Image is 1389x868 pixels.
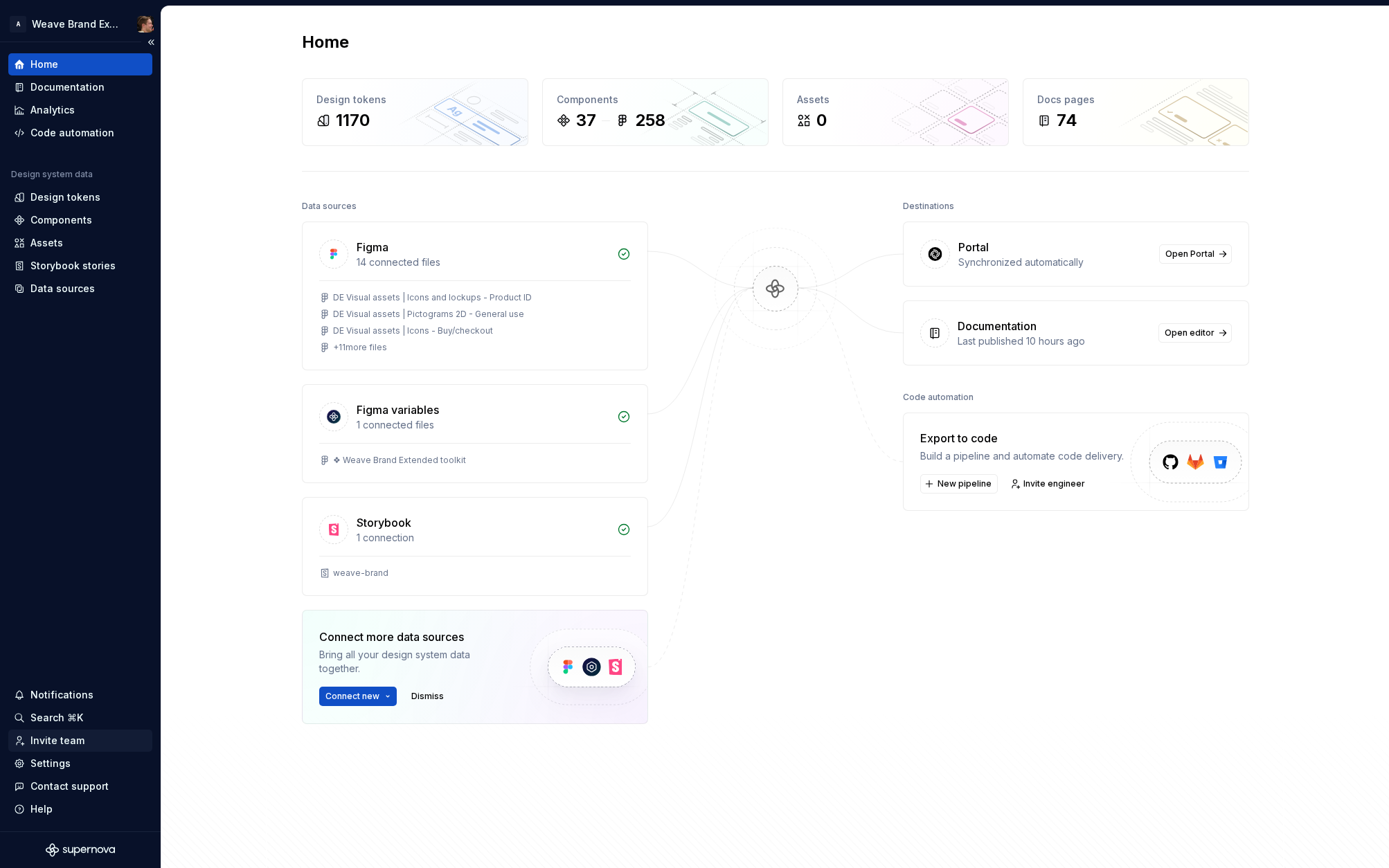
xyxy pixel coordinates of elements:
[30,190,100,204] div: Design tokens
[8,186,152,208] a: Design tokens
[903,197,954,216] div: Destinations
[405,687,450,706] button: Dismiss
[333,309,524,320] div: DE Visual assets | Pictograms 2D - General use
[30,688,93,702] div: Notifications
[1057,109,1077,132] div: 74
[8,209,152,231] a: Components
[958,334,1150,348] div: Last published 10 hours ago
[958,318,1037,334] div: Documentation
[30,103,75,117] div: Analytics
[30,282,95,296] div: Data sources
[8,76,152,98] a: Documentation
[30,80,105,94] div: Documentation
[357,255,609,269] div: 14 connected files
[8,255,152,277] a: Storybook stories
[8,752,152,775] a: Settings
[903,388,974,407] div: Code automation
[357,531,609,545] div: 1 connection
[30,734,84,748] div: Invite team
[30,757,71,770] div: Settings
[1165,248,1215,260] span: Open Portal
[1158,323,1232,343] a: Open editor
[302,31,349,53] h2: Home
[319,629,506,645] div: Connect more data sources
[302,197,357,216] div: Data sources
[8,684,152,706] button: Notifications
[302,384,648,483] a: Figma variables1 connected files❖ Weave Brand Extended toolkit
[3,9,158,39] button: AWeave Brand ExtendedAlexis Morin
[8,775,152,797] button: Contact support
[46,843,115,857] svg: Supernova Logo
[316,93,514,107] div: Design tokens
[8,99,152,121] a: Analytics
[1159,244,1232,264] a: Open Portal
[1023,78,1249,146] a: Docs pages74
[333,455,466,466] div: ❖ Weave Brand Extended toolkit
[302,78,528,146] a: Design tokens1170
[357,239,388,255] div: Figma
[1006,474,1091,494] a: Invite engineer
[30,259,116,273] div: Storybook stories
[1165,327,1215,338] span: Open editor
[1037,93,1235,107] div: Docs pages
[319,687,397,706] button: Connect new
[357,418,609,432] div: 1 connected files
[8,278,152,300] a: Data sources
[30,802,53,816] div: Help
[411,691,444,702] span: Dismiss
[336,109,370,132] div: 1170
[302,497,648,596] a: Storybook1 connectionweave-brand
[8,707,152,729] button: Search ⌘K
[557,93,754,107] div: Components
[319,648,506,676] div: Bring all your design system data together.
[333,325,493,336] div: DE Visual assets | Icons - Buy/checkout
[137,16,154,33] img: Alexis Morin
[8,798,152,820] button: Help
[782,78,1009,146] a: Assets0
[30,711,83,725] div: Search ⌘K
[1023,478,1085,489] span: Invite engineer
[920,449,1124,463] div: Build a pipeline and automate code delivery.
[141,33,161,52] button: Collapse sidebar
[10,16,26,33] div: A
[11,169,93,180] div: Design system data
[816,109,827,132] div: 0
[576,109,596,132] div: 37
[30,126,114,140] div: Code automation
[938,478,992,489] span: New pipeline
[30,57,58,71] div: Home
[333,342,387,353] div: + 11 more files
[958,239,989,255] div: Portal
[357,401,439,418] div: Figma variables
[302,221,648,370] a: Figma14 connected filesDE Visual assets | Icons and lockups - Product IDDE Visual assets | Pictog...
[542,78,769,146] a: Components37258
[958,255,1151,269] div: Synchronized automatically
[333,292,532,303] div: DE Visual assets | Icons and lockups - Product ID
[357,514,411,531] div: Storybook
[325,691,379,702] span: Connect new
[333,568,388,579] div: weave-brand
[30,779,109,793] div: Contact support
[30,236,63,250] div: Assets
[797,93,994,107] div: Assets
[30,213,92,227] div: Components
[920,474,998,494] button: New pipeline
[32,17,120,31] div: Weave Brand Extended
[8,730,152,752] a: Invite team
[8,122,152,144] a: Code automation
[8,232,152,254] a: Assets
[635,109,665,132] div: 258
[920,430,1124,446] div: Export to code
[8,53,152,75] a: Home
